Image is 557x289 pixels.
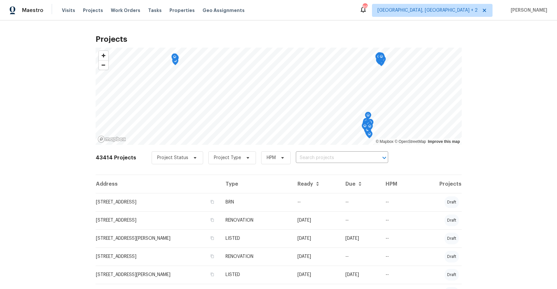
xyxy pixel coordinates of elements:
div: Map marker [363,119,369,129]
div: Map marker [378,52,384,63]
td: -- [340,211,380,229]
th: Due [340,175,380,193]
canvas: Map [96,48,462,145]
div: Map marker [365,112,371,122]
div: Map marker [366,131,373,141]
td: BRN [220,193,292,211]
a: Mapbox [376,139,394,144]
span: HPM [267,155,276,161]
button: Zoom out [99,60,108,70]
td: [DATE] [340,266,380,284]
span: [PERSON_NAME] [508,7,547,14]
div: Map marker [362,122,368,133]
div: draft [445,269,459,281]
div: Map marker [172,54,179,64]
td: -- [340,248,380,266]
div: Map marker [366,123,373,133]
span: Project Type [214,155,241,161]
th: Address [96,175,221,193]
td: [DATE] [292,266,341,284]
td: -- [292,193,341,211]
td: LISTED [220,266,292,284]
span: Geo Assignments [203,7,245,14]
button: Copy Address [209,272,215,277]
span: Project Status [157,155,188,161]
div: Map marker [365,121,372,131]
input: Search projects [296,153,370,163]
td: -- [380,229,412,248]
div: Map marker [171,53,178,64]
th: Projects [412,175,462,193]
h2: 43414 Projects [96,155,136,161]
h2: Projects [96,36,462,42]
button: Open [380,153,389,162]
span: Maestro [22,7,43,14]
span: Visits [62,7,75,14]
span: Properties [169,7,195,14]
td: [STREET_ADDRESS] [96,193,221,211]
td: [STREET_ADDRESS] [96,211,221,229]
div: Map marker [364,120,370,130]
div: Map marker [376,52,383,62]
div: Map marker [367,119,374,129]
div: Map marker [375,53,382,63]
button: Copy Address [209,217,215,223]
a: Improve this map [428,139,460,144]
button: Copy Address [209,235,215,241]
div: Map marker [377,53,384,63]
td: [DATE] [292,229,341,248]
td: [STREET_ADDRESS] [96,248,221,266]
td: [DATE] [340,229,380,248]
td: RENOVATION [220,248,292,266]
div: 89 [363,4,367,10]
td: [STREET_ADDRESS][PERSON_NAME] [96,229,221,248]
th: Ready [292,175,341,193]
div: Map marker [379,56,386,66]
button: Copy Address [209,199,215,205]
button: Zoom in [99,51,108,60]
span: Work Orders [111,7,140,14]
div: Map marker [363,118,369,128]
div: Map marker [376,53,382,63]
th: HPM [380,175,412,193]
div: Map marker [362,121,369,131]
th: Type [220,175,292,193]
td: [DATE] [292,248,341,266]
td: RENOVATION [220,211,292,229]
td: LISTED [220,229,292,248]
td: -- [380,211,412,229]
div: draft [445,251,459,262]
span: Zoom out [99,61,108,70]
div: draft [445,233,459,244]
div: draft [445,214,459,226]
a: OpenStreetMap [395,139,426,144]
td: [DATE] [292,211,341,229]
a: Mapbox homepage [98,135,126,143]
div: Map marker [378,53,385,63]
div: Map marker [378,54,385,64]
span: [GEOGRAPHIC_DATA], [GEOGRAPHIC_DATA] + 2 [377,7,478,14]
span: Tasks [148,8,162,13]
td: -- [340,193,380,211]
td: -- [380,193,412,211]
div: Map marker [172,57,179,67]
td: -- [380,248,412,266]
td: [STREET_ADDRESS][PERSON_NAME] [96,266,221,284]
span: Projects [83,7,103,14]
td: -- [380,266,412,284]
button: Copy Address [209,253,215,259]
div: draft [445,196,459,208]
